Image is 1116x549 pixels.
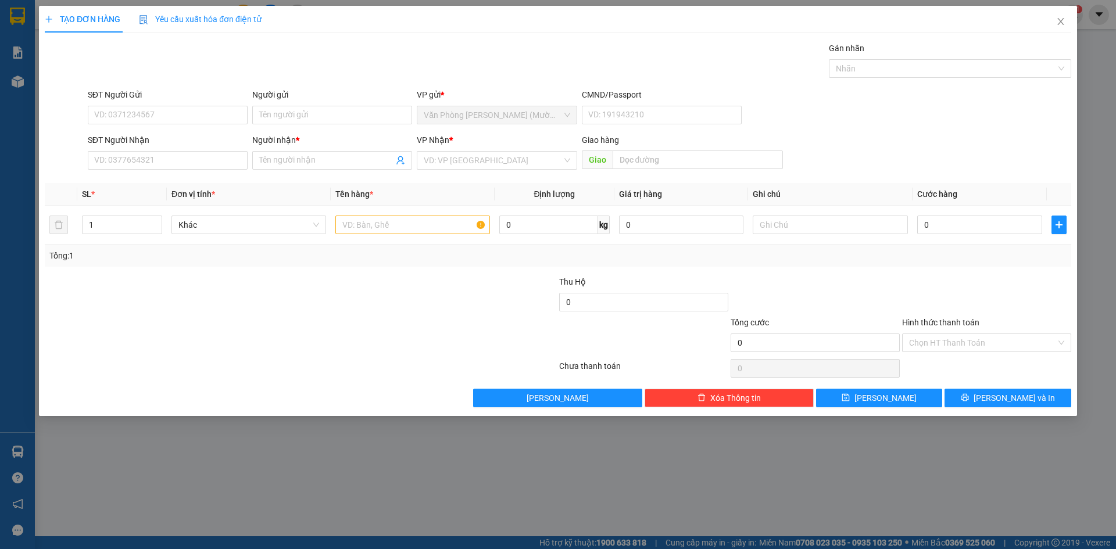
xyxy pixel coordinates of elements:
button: printer[PERSON_NAME] và In [945,389,1071,407]
span: Tên hàng [335,189,373,199]
span: Xóa Thông tin [710,392,761,404]
div: Người gửi [252,88,412,101]
button: save[PERSON_NAME] [816,389,942,407]
img: icon [139,15,148,24]
span: Giao [582,150,613,169]
div: Chưa thanh toán [558,360,729,380]
li: (c) 2017 [98,55,160,70]
span: plus [45,15,53,23]
button: Close [1045,6,1077,38]
span: Cước hàng [917,189,957,199]
label: Gán nhãn [829,44,864,53]
div: SĐT Người Nhận [88,134,248,146]
b: [PERSON_NAME] [15,75,66,130]
button: [PERSON_NAME] [474,389,643,407]
span: close [1056,17,1065,26]
span: [PERSON_NAME] [855,392,917,404]
div: CMND/Passport [582,88,742,101]
label: Hình thức thanh toán [902,318,979,327]
span: [PERSON_NAME] và In [974,392,1055,404]
img: logo.jpg [126,15,154,42]
span: Giá trị hàng [619,189,662,199]
span: delete [697,393,706,403]
span: Định lượng [534,189,575,199]
div: VP gửi [417,88,577,101]
span: TẠO ĐƠN HÀNG [45,15,120,24]
div: Tổng: 1 [49,249,431,262]
button: delete [49,216,68,234]
div: Người nhận [252,134,412,146]
span: Văn Phòng Trần Phú (Mường Thanh) [424,106,570,124]
span: kg [598,216,610,234]
span: [PERSON_NAME] [527,392,589,404]
span: plus [1052,220,1066,229]
span: Khác [178,216,319,234]
span: Giao hàng [582,135,619,145]
span: SL [82,189,91,199]
b: BIÊN NHẬN GỬI HÀNG [75,17,112,92]
div: SĐT Người Gửi [88,88,248,101]
span: user-add [396,156,406,165]
span: Đơn vị tính [171,189,215,199]
b: [DOMAIN_NAME] [98,44,160,53]
span: Yêu cầu xuất hóa đơn điện tử [139,15,262,24]
button: plus [1051,216,1067,234]
span: printer [961,393,969,403]
input: 0 [619,216,744,234]
th: Ghi chú [749,183,913,206]
span: VP Nhận [417,135,450,145]
span: save [842,393,850,403]
input: Dọc đường [613,150,783,169]
button: deleteXóa Thông tin [645,389,814,407]
input: Ghi Chú [753,216,908,234]
input: VD: Bàn, Ghế [335,216,490,234]
img: logo.jpg [15,15,73,73]
span: Tổng cước [731,318,769,327]
span: Thu Hộ [559,277,586,286]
